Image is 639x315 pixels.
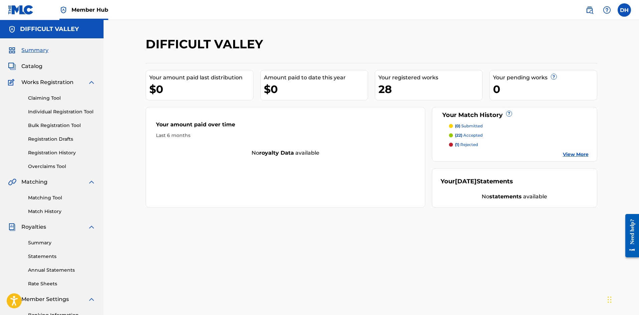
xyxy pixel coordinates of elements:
[8,5,34,15] img: MLC Logo
[28,267,96,274] a: Annual Statements
[8,223,16,231] img: Royalties
[586,6,594,14] img: search
[8,78,17,86] img: Works Registration
[455,123,483,129] p: submitted
[455,142,478,148] p: rejected
[608,290,612,310] div: Drag
[88,78,96,86] img: expand
[8,62,16,70] img: Catalog
[88,178,96,186] img: expand
[493,82,597,97] div: 0
[378,82,482,97] div: 28
[28,95,96,102] a: Claiming Tool
[149,74,253,82] div: Your amount paid last distribution
[28,163,96,170] a: Overclaims Tool
[156,121,415,132] div: Your amount paid over time
[620,209,639,263] iframe: Resource Center
[563,151,589,158] a: View More
[21,178,47,186] span: Matching
[8,62,42,70] a: CatalogCatalog
[21,223,46,231] span: Royalties
[28,149,96,156] a: Registration History
[156,132,415,139] div: Last 6 months
[455,133,462,138] span: (22)
[618,3,631,17] div: User Menu
[28,208,96,215] a: Match History
[441,193,589,201] div: No available
[21,46,48,54] span: Summary
[28,280,96,287] a: Rate Sheets
[28,239,96,246] a: Summary
[259,150,294,156] strong: royalty data
[378,74,482,82] div: Your registered works
[551,74,556,79] span: ?
[21,295,69,303] span: Member Settings
[449,132,589,138] a: (22) accepted
[506,111,512,116] span: ?
[264,74,368,82] div: Amount paid to date this year
[146,37,266,52] h2: DIFFICULT VALLEY
[149,82,253,97] div: $0
[28,108,96,115] a: Individual Registration Tool
[441,111,589,120] div: Your Match History
[455,132,483,138] p: accepted
[20,25,79,33] h5: DIFFICULT VALLEY
[264,82,368,97] div: $0
[88,223,96,231] img: expand
[8,46,48,54] a: SummarySummary
[603,6,611,14] img: help
[28,122,96,129] a: Bulk Registration Tool
[8,46,16,54] img: Summary
[606,283,639,315] iframe: Chat Widget
[600,3,614,17] div: Help
[21,62,42,70] span: Catalog
[583,3,596,17] a: Public Search
[489,193,522,200] strong: statements
[21,78,73,86] span: Works Registration
[28,253,96,260] a: Statements
[493,74,597,82] div: Your pending works
[455,178,477,185] span: [DATE]
[449,142,589,148] a: (1) rejected
[59,6,67,14] img: Top Rightsholder
[455,123,460,128] span: (0)
[8,25,16,33] img: Accounts
[8,178,16,186] img: Matching
[455,142,459,147] span: (1)
[71,6,108,14] span: Member Hub
[8,295,16,303] img: Member Settings
[441,177,513,186] div: Your Statements
[28,194,96,201] a: Matching Tool
[146,149,425,157] div: No available
[88,295,96,303] img: expand
[449,123,589,129] a: (0) submitted
[28,136,96,143] a: Registration Drafts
